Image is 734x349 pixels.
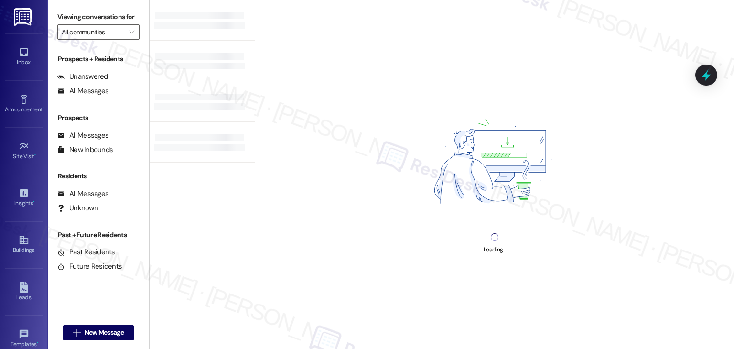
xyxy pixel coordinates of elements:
i:  [73,329,80,337]
div: Residents [48,171,149,181]
a: Inbox [5,44,43,70]
a: Insights • [5,185,43,211]
div: New Inbounds [57,145,113,155]
div: Loading... [484,245,505,255]
a: Site Visit • [5,138,43,164]
i:  [129,28,134,36]
div: Past Residents [57,247,115,257]
input: All communities [62,24,124,40]
div: All Messages [57,131,108,141]
span: New Message [85,327,124,338]
span: • [37,339,38,346]
span: • [34,152,36,158]
div: Future Residents [57,262,122,272]
img: ResiDesk Logo [14,8,33,26]
div: All Messages [57,86,108,96]
a: Leads [5,279,43,305]
div: All Messages [57,189,108,199]
span: • [43,105,44,111]
span: • [33,198,34,205]
div: Prospects + Residents [48,54,149,64]
div: Prospects [48,113,149,123]
div: Unknown [57,203,98,213]
label: Viewing conversations for [57,10,140,24]
div: Past + Future Residents [48,230,149,240]
div: Unanswered [57,72,108,82]
a: Buildings [5,232,43,258]
button: New Message [63,325,134,340]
